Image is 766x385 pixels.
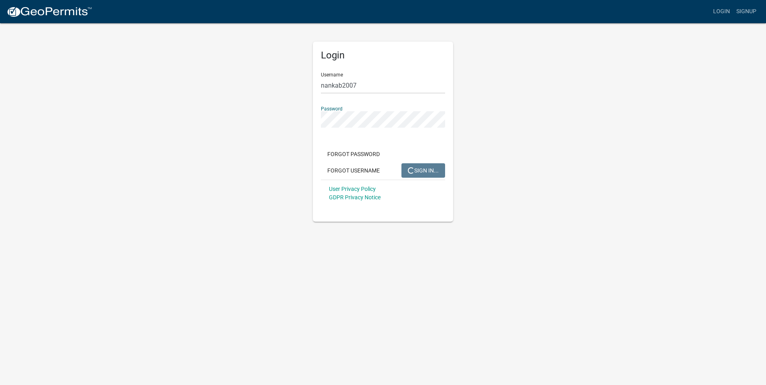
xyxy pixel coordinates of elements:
button: Forgot Password [321,147,386,161]
button: Forgot Username [321,163,386,178]
span: SIGN IN... [408,167,439,173]
a: Signup [733,4,760,19]
a: Login [710,4,733,19]
button: SIGN IN... [401,163,445,178]
a: GDPR Privacy Notice [329,194,381,201]
h5: Login [321,50,445,61]
a: User Privacy Policy [329,186,376,192]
